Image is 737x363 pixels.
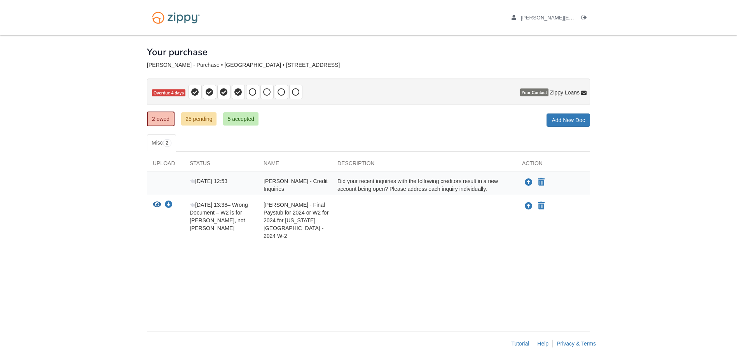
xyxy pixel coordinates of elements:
button: Upload Warren Grassman - Final Paystub for 2024 or W2 for 2024 for Georgia Pacific - 2024 W-2 [524,201,533,211]
div: Name [258,159,332,171]
span: [PERSON_NAME] - Final Paystub for 2024 or W2 for 2024 for [US_STATE][GEOGRAPHIC_DATA] - 2024 W-2 [264,202,328,239]
span: [DATE] 12:53 [190,178,227,184]
button: Declare Warren Grassman - Credit Inquiries not applicable [537,178,545,187]
button: View Warren Grassman - Final Paystub for 2024 or W2 for 2024 for Georgia Pacific - 2024 W-2 [153,201,161,209]
div: Did your recent inquiries with the following creditors result in a new account being open? Please... [332,177,516,193]
span: warren.grassman@gapac.com [521,15,696,21]
a: edit profile [512,15,696,23]
span: Your Contact [520,89,548,96]
button: Declare Warren Grassman - Final Paystub for 2024 or W2 for 2024 for Georgia Pacific - 2024 W-2 no... [537,201,545,211]
span: 2 [163,139,172,147]
h1: Your purchase [147,47,208,57]
div: Action [516,159,590,171]
a: Privacy & Terms [557,340,596,347]
a: 25 pending [181,112,217,126]
div: Status [184,159,258,171]
div: – Wrong Document – W2 is for [PERSON_NAME], not [PERSON_NAME] [184,201,258,240]
a: 5 accepted [223,112,258,126]
a: Tutorial [511,340,529,347]
a: Add New Doc [547,113,590,127]
span: [DATE] 13:38 [190,202,227,208]
span: [PERSON_NAME] - Credit Inquiries [264,178,328,192]
a: Log out [582,15,590,23]
a: Misc [147,134,176,152]
a: 2 owed [147,112,175,126]
span: Zippy Loans [550,89,580,96]
span: Overdue 4 days [152,89,185,97]
div: [PERSON_NAME] - Purchase • [GEOGRAPHIC_DATA] • [STREET_ADDRESS] [147,62,590,68]
a: Download Warren Grassman - Final Paystub for 2024 or W2 for 2024 for Georgia Pacific - 2024 W-2 [165,202,173,208]
img: Logo [147,8,205,28]
button: Upload Warren Grassman - Credit Inquiries [524,177,533,187]
div: Description [332,159,516,171]
a: Help [537,340,548,347]
div: Upload [147,159,184,171]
